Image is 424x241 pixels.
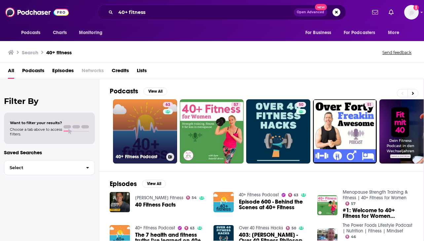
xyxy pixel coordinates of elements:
[46,49,72,56] h3: 40+ fitness
[239,192,279,198] a: 40+ Fitness Podcast
[49,26,71,39] a: Charts
[142,180,166,188] button: View All
[52,65,74,79] a: Episodes
[10,127,62,136] span: Choose a tab above to access filters.
[239,199,309,210] a: Episode 600 - Behind the Scenes at 40+ Fitness
[234,102,238,108] span: 57
[339,26,385,39] button: open menu
[82,65,104,79] span: Networks
[53,28,67,37] span: Charts
[386,7,396,18] a: Show notifications dropdown
[135,195,183,201] a: Jeremy Scott Fitness
[351,202,356,205] span: 57
[288,193,299,197] a: 63
[135,225,175,231] a: 40+ Fitness Podcast
[404,5,419,20] button: Show profile menu
[97,5,346,20] div: Search podcasts, credits, & more...
[110,180,137,188] h2: Episodes
[5,6,69,19] img: Podchaser - Follow, Share and Rate Podcasts
[135,202,176,208] a: 40 Fitness Facts
[286,226,296,230] a: 50
[301,26,340,39] button: open menu
[365,102,374,107] a: 51
[4,166,81,170] span: Select
[345,235,356,239] a: 46
[351,235,356,238] span: 46
[239,225,283,231] a: Over 40 Fitness Hacks
[317,195,337,216] img: #1: Welcome to 40+ Fitness for Women Podcast
[143,87,167,95] button: View All
[294,8,327,16] button: Open AdvancedNew
[22,49,38,56] h3: Search
[110,192,130,212] img: 40 Fitness Facts
[313,99,377,164] a: 51
[4,149,95,156] p: Saved Searches
[74,26,111,39] button: open menu
[344,28,375,37] span: For Podcasters
[112,65,129,79] a: Credits
[343,189,408,201] a: Menopause Strength Training & Fitness | 40+ Fitness for Women
[297,11,324,14] span: Open Advanced
[79,28,102,37] span: Monitoring
[180,99,244,164] a: 57
[8,65,14,79] a: All
[184,226,195,230] a: 63
[110,87,167,95] a: PodcastsView All
[296,102,306,107] a: 50
[166,102,170,108] span: 63
[315,4,327,10] span: New
[291,227,296,230] span: 50
[190,227,195,230] span: 63
[17,26,49,39] button: open menu
[231,102,241,107] a: 57
[22,65,44,79] a: Podcasts
[343,222,412,234] a: The Power Foods Lifestyle Podcast | Nutrition | Fitness | Mindset
[4,160,95,175] button: Select
[192,196,197,199] span: 54
[343,208,413,219] a: #1: Welcome to 40+ Fitness for Women Podcast
[246,99,310,164] a: 50
[163,102,173,107] a: 63
[380,50,413,55] button: Send feedback
[137,65,147,79] a: Lists
[116,154,164,160] h3: 40+ Fitness Podcast
[186,196,197,200] a: 54
[404,5,419,20] span: Logged in as slloyd916
[10,120,62,125] span: Want to filter your results?
[116,7,294,18] input: Search podcasts, credits, & more...
[404,5,419,20] img: User Profile
[110,87,138,95] h2: Podcasts
[294,194,298,197] span: 63
[213,192,234,212] img: Episode 600 - Behind the Scenes at 40+ Fitness
[367,102,371,108] span: 51
[21,28,41,37] span: Podcasts
[299,102,303,108] span: 50
[388,28,399,37] span: More
[113,99,177,164] a: 6340+ Fitness Podcast
[383,26,407,39] button: open menu
[413,5,419,10] svg: Add a profile image
[110,180,166,188] a: EpisodesView All
[4,96,95,106] h2: Filter By
[369,7,381,18] a: Show notifications dropdown
[345,202,356,206] a: 57
[305,28,331,37] span: For Business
